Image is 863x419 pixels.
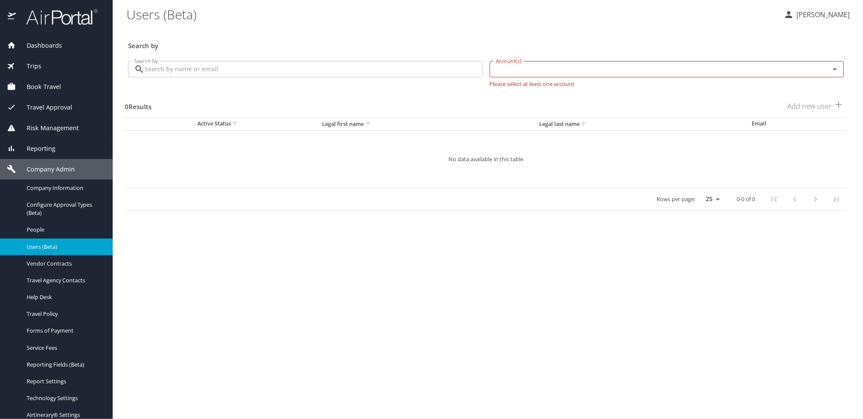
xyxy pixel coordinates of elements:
button: Open [829,63,841,75]
span: Report Settings [27,377,102,385]
button: sort [364,120,373,128]
p: [PERSON_NAME] [794,9,850,20]
th: Legal last name [532,118,745,130]
input: Search by name or email [144,61,483,77]
span: Reporting Fields (Beta) [27,361,102,369]
span: Service Fees [27,344,102,352]
span: Airtinerary® Settings [27,411,102,419]
span: Company Information [27,184,102,192]
span: Book Travel [16,82,61,92]
table: User Search Table [125,118,848,211]
span: Vendor Contracts [27,260,102,268]
th: Legal first name [316,118,533,130]
th: Active Status [125,118,316,130]
select: rows per page [699,193,723,206]
button: [PERSON_NAME] [780,7,854,22]
img: airportal-logo.png [17,9,98,25]
span: Users (Beta) [27,243,102,251]
span: Technology Settings [27,394,102,402]
h3: 0 Results [125,97,151,112]
p: Rows per page: [657,196,696,202]
h3: Search by [128,36,844,51]
button: sort [580,120,588,128]
span: Travel Agency Contacts [27,276,102,284]
th: Email [745,118,848,130]
h1: Users (Beta) [126,1,777,28]
span: Reporting [16,144,55,153]
p: 0-0 of 0 [737,196,756,202]
img: icon-airportal.png [8,9,17,25]
span: People [27,226,102,234]
p: No data available in this table [150,156,822,162]
span: Travel Approval [16,103,72,112]
span: Company Admin [16,165,75,174]
span: Travel Policy [27,310,102,318]
span: Configure Approval Types (Beta) [27,201,102,217]
p: Please select at least one account [490,79,845,87]
span: Help Desk [27,293,102,301]
button: sort [231,120,240,128]
span: Dashboards [16,41,62,50]
span: Forms of Payment [27,327,102,335]
span: Risk Management [16,123,79,133]
span: Trips [16,61,41,71]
